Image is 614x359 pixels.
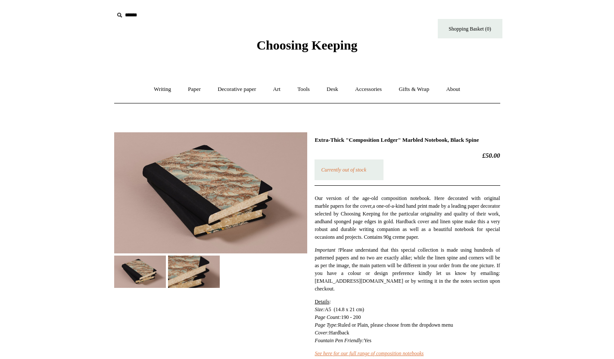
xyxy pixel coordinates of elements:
[315,194,500,241] p: Our version of the age-old composition notebook. Here decorated with original marble papers for t...
[315,203,500,217] span: a one-of-a-kind hand print made by a leading paper decorator selected by Choosing Keeping for the...
[315,350,424,356] a: See here for our full range of composition notebooks
[315,299,330,305] span: :
[315,314,341,320] em: Page Count:
[114,256,166,288] img: Extra-Thick "Composition Ledger" Marbled Notebook, Black Spine
[210,78,264,101] a: Decorative paper
[341,314,361,320] span: 190 - 200
[315,330,329,336] em: Cover:
[364,337,371,343] span: Yes
[347,78,390,101] a: Accessories
[315,246,500,293] p: Please understand that this special collection is made using hundreds of patterned papers and no ...
[438,78,468,101] a: About
[256,45,357,51] a: Choosing Keeping
[438,19,502,38] a: Shopping Basket (0)
[321,167,366,173] em: Currently out of stock
[315,137,500,144] h1: Extra-Thick "Composition Ledger" Marbled Notebook, Black Spine
[256,38,357,52] span: Choosing Keeping
[329,330,349,336] span: Hardback
[319,78,346,101] a: Desk
[265,78,288,101] a: Art
[180,78,209,101] a: Paper
[391,78,437,101] a: Gifts & Wrap
[315,152,500,159] h2: £50.00
[114,132,307,253] img: Extra-Thick "Composition Ledger" Marbled Notebook, Black Spine
[146,78,179,101] a: Writing
[168,256,220,288] img: Extra-Thick "Composition Ledger" Marbled Notebook, Black Spine
[315,337,364,343] em: Fountain Pen Friendly:
[315,247,340,253] i: Important !
[315,322,338,328] em: Page Type:
[315,298,500,344] p: Ruled or Plain, please choose from the dropdown menu
[290,78,318,101] a: Tools
[315,299,329,305] span: Details
[315,306,324,312] em: Size:
[325,306,364,312] span: A5 (14.8 x 21 cm)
